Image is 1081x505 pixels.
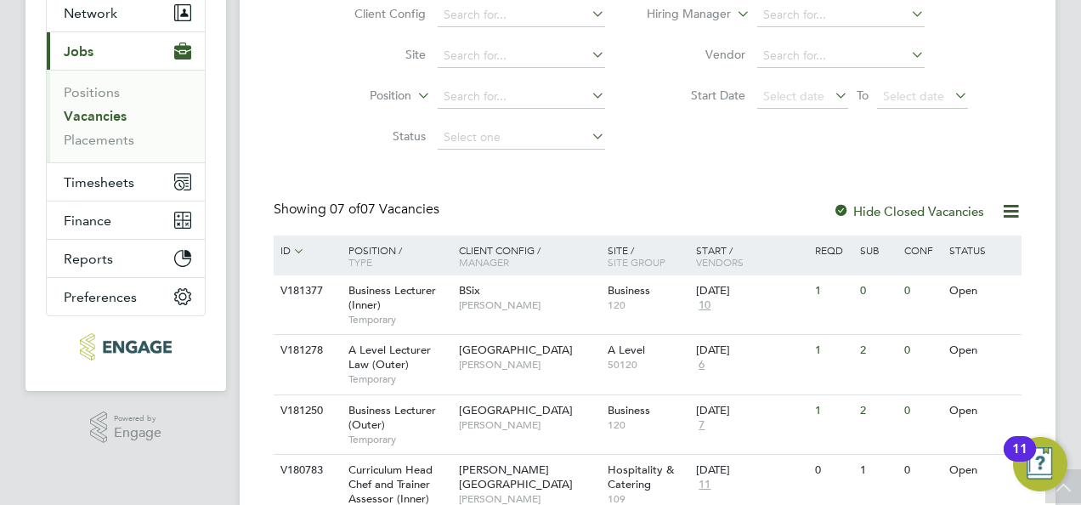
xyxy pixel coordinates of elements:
[80,333,171,360] img: educationmattersgroup-logo-retina.png
[47,201,205,239] button: Finance
[47,278,205,315] button: Preferences
[883,88,944,104] span: Select date
[608,283,650,298] span: Business
[328,47,426,62] label: Site
[1013,437,1067,491] button: Open Resource Center, 11 new notifications
[696,463,807,478] div: [DATE]
[276,335,336,366] div: V181278
[459,255,509,269] span: Manager
[757,3,925,27] input: Search for...
[833,203,984,219] label: Hide Closed Vacancies
[314,88,411,105] label: Position
[455,235,603,276] div: Client Config /
[945,395,1019,427] div: Open
[274,201,443,218] div: Showing
[856,275,900,307] div: 0
[648,88,745,103] label: Start Date
[64,213,111,229] span: Finance
[945,235,1019,264] div: Status
[811,455,855,486] div: 0
[696,284,807,298] div: [DATE]
[608,462,674,491] span: Hospitality & Catering
[438,126,605,150] input: Select one
[811,235,855,264] div: Reqd
[438,44,605,68] input: Search for...
[64,5,117,21] span: Network
[328,6,426,21] label: Client Config
[696,358,707,372] span: 6
[852,84,874,106] span: To
[608,298,688,312] span: 120
[330,201,439,218] span: 07 Vacancies
[276,455,336,486] div: V180783
[900,455,944,486] div: 0
[459,283,480,298] span: BSix
[64,289,137,305] span: Preferences
[633,6,731,23] label: Hiring Manager
[757,44,925,68] input: Search for...
[276,235,336,266] div: ID
[856,455,900,486] div: 1
[608,255,665,269] span: Site Group
[696,404,807,418] div: [DATE]
[811,335,855,366] div: 1
[696,255,744,269] span: Vendors
[459,403,573,417] span: [GEOGRAPHIC_DATA]
[438,85,605,109] input: Search for...
[696,418,707,433] span: 7
[811,395,855,427] div: 1
[459,298,599,312] span: [PERSON_NAME]
[276,275,336,307] div: V181377
[348,372,450,386] span: Temporary
[47,70,205,162] div: Jobs
[114,426,161,440] span: Engage
[348,255,372,269] span: Type
[90,411,162,444] a: Powered byEngage
[945,275,1019,307] div: Open
[608,358,688,372] span: 50120
[47,240,205,277] button: Reports
[348,283,436,312] span: Business Lecturer (Inner)
[608,403,650,417] span: Business
[856,335,900,366] div: 2
[47,163,205,201] button: Timesheets
[348,313,450,326] span: Temporary
[945,455,1019,486] div: Open
[47,32,205,70] button: Jobs
[114,411,161,426] span: Powered by
[438,3,605,27] input: Search for...
[696,478,713,492] span: 11
[900,275,944,307] div: 0
[900,235,944,264] div: Conf
[608,343,645,357] span: A Level
[696,343,807,358] div: [DATE]
[459,462,573,491] span: [PERSON_NAME][GEOGRAPHIC_DATA]
[459,418,599,432] span: [PERSON_NAME]
[692,235,811,276] div: Start /
[811,275,855,307] div: 1
[64,43,93,60] span: Jobs
[763,88,824,104] span: Select date
[648,47,745,62] label: Vendor
[856,235,900,264] div: Sub
[348,343,431,372] span: A Level Lecturer Law (Outer)
[603,235,693,276] div: Site /
[459,343,573,357] span: [GEOGRAPHIC_DATA]
[459,358,599,372] span: [PERSON_NAME]
[608,418,688,432] span: 120
[46,333,206,360] a: Go to home page
[348,403,436,432] span: Business Lecturer (Outer)
[900,395,944,427] div: 0
[64,132,134,148] a: Placements
[945,335,1019,366] div: Open
[1012,449,1027,471] div: 11
[856,395,900,427] div: 2
[64,84,120,100] a: Positions
[276,395,336,427] div: V181250
[336,235,455,276] div: Position /
[900,335,944,366] div: 0
[64,174,134,190] span: Timesheets
[348,433,450,446] span: Temporary
[696,298,713,313] span: 10
[64,251,113,267] span: Reports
